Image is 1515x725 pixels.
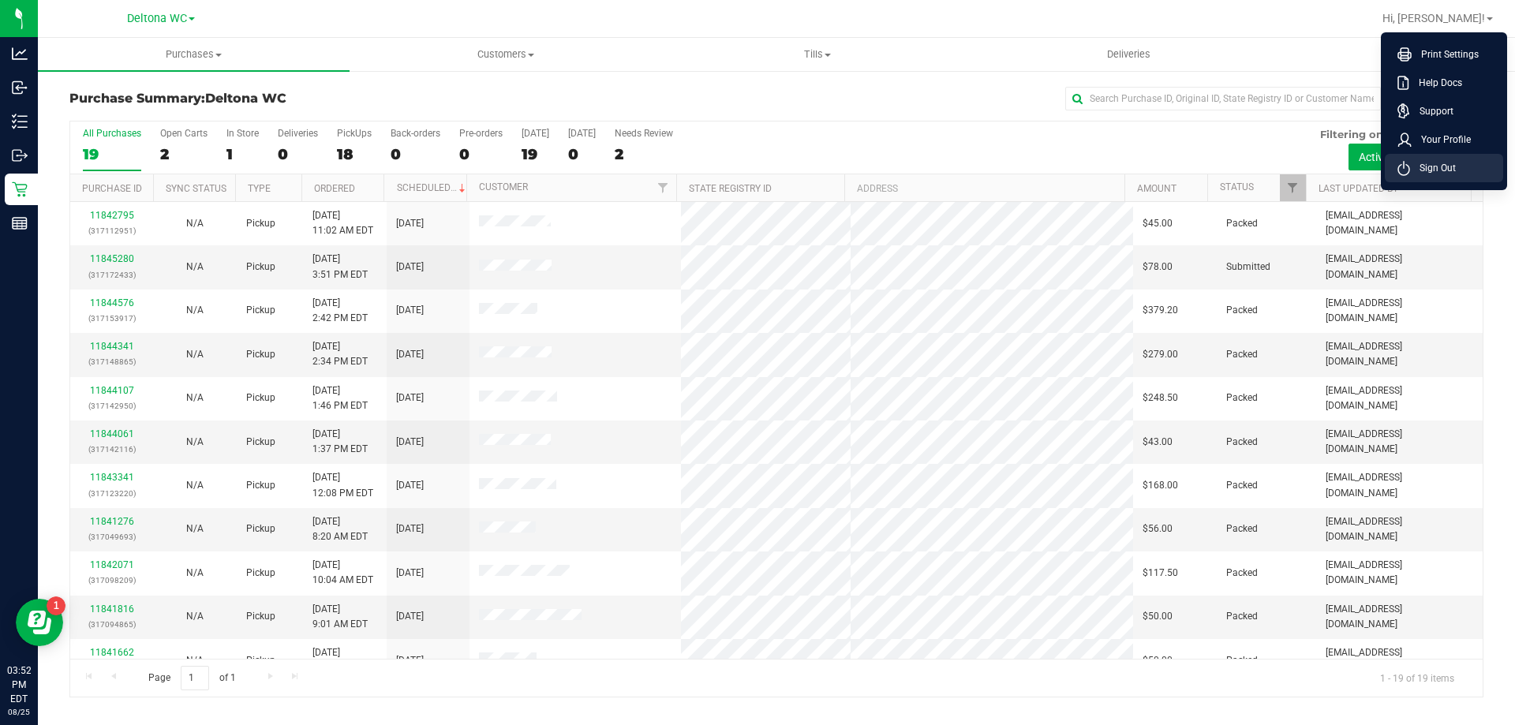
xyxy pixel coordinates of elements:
[312,339,368,369] span: [DATE] 2:34 PM EDT
[16,599,63,646] iframe: Resource center
[1226,478,1258,493] span: Packed
[1326,514,1473,544] span: [EMAIL_ADDRESS][DOMAIN_NAME]
[186,260,204,275] button: N/A
[186,349,204,360] span: Not Applicable
[186,435,204,450] button: N/A
[90,253,134,264] a: 11845280
[661,38,973,71] a: Tills
[1326,296,1473,326] span: [EMAIL_ADDRESS][DOMAIN_NAME]
[82,183,142,194] a: Purchase ID
[312,208,373,238] span: [DATE] 11:02 AM EDT
[80,573,144,588] p: (317098209)
[1410,160,1456,176] span: Sign Out
[312,602,368,632] span: [DATE] 9:01 AM EDT
[186,611,204,622] span: Not Applicable
[80,486,144,501] p: (317123220)
[90,428,134,439] a: 11844061
[1143,435,1173,450] span: $43.00
[278,128,318,139] div: Deliveries
[1410,103,1453,119] span: Support
[1326,339,1473,369] span: [EMAIL_ADDRESS][DOMAIN_NAME]
[12,46,28,62] inline-svg: Analytics
[12,215,28,231] inline-svg: Reports
[1143,653,1173,668] span: $50.00
[186,216,204,231] button: N/A
[1226,260,1270,275] span: Submitted
[38,47,350,62] span: Purchases
[1412,132,1471,148] span: Your Profile
[1385,154,1503,182] li: Sign Out
[90,210,134,221] a: 11842795
[1226,653,1258,668] span: Packed
[350,38,661,71] a: Customers
[844,174,1124,202] th: Address
[12,148,28,163] inline-svg: Outbound
[7,663,31,706] p: 03:52 PM EDT
[246,435,275,450] span: Pickup
[1220,181,1254,192] a: Status
[12,80,28,95] inline-svg: Inbound
[90,647,134,658] a: 11841662
[337,145,372,163] div: 18
[160,145,208,163] div: 2
[1226,216,1258,231] span: Packed
[186,303,204,318] button: N/A
[459,145,503,163] div: 0
[186,436,204,447] span: Not Applicable
[391,145,440,163] div: 0
[1326,470,1473,500] span: [EMAIL_ADDRESS][DOMAIN_NAME]
[186,655,204,666] span: Not Applicable
[186,305,204,316] span: Not Applicable
[246,609,275,624] span: Pickup
[396,521,424,536] span: [DATE]
[90,516,134,527] a: 11841276
[391,128,440,139] div: Back-orders
[1326,252,1473,282] span: [EMAIL_ADDRESS][DOMAIN_NAME]
[1409,75,1462,91] span: Help Docs
[568,145,596,163] div: 0
[80,529,144,544] p: (317049693)
[80,398,144,413] p: (317142950)
[90,472,134,483] a: 11843341
[246,347,275,362] span: Pickup
[83,128,141,139] div: All Purchases
[80,311,144,326] p: (317153917)
[90,559,134,570] a: 11842071
[1226,521,1258,536] span: Packed
[396,391,424,405] span: [DATE]
[973,38,1285,71] a: Deliveries
[246,521,275,536] span: Pickup
[1143,566,1178,581] span: $117.50
[246,216,275,231] span: Pickup
[7,706,31,718] p: 08/25
[12,181,28,197] inline-svg: Retail
[1226,347,1258,362] span: Packed
[568,128,596,139] div: [DATE]
[186,218,204,229] span: Not Applicable
[396,653,424,668] span: [DATE]
[205,91,286,106] span: Deltona WC
[615,128,673,139] div: Needs Review
[226,128,259,139] div: In Store
[1226,391,1258,405] span: Packed
[90,297,134,308] a: 11844576
[615,145,673,163] div: 2
[186,261,204,272] span: Not Applicable
[246,391,275,405] span: Pickup
[186,609,204,624] button: N/A
[350,47,660,62] span: Customers
[1143,391,1178,405] span: $248.50
[90,341,134,352] a: 11844341
[186,653,204,668] button: N/A
[38,38,350,71] a: Purchases
[1065,87,1381,110] input: Search Purchase ID, Original ID, State Registry ID or Customer Name...
[47,596,65,615] iframe: Resource center unread badge
[135,666,249,690] span: Page of 1
[186,478,204,493] button: N/A
[246,303,275,318] span: Pickup
[1226,435,1258,450] span: Packed
[650,174,676,201] a: Filter
[186,566,204,581] button: N/A
[1349,144,1422,170] button: Active only
[1412,47,1479,62] span: Print Settings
